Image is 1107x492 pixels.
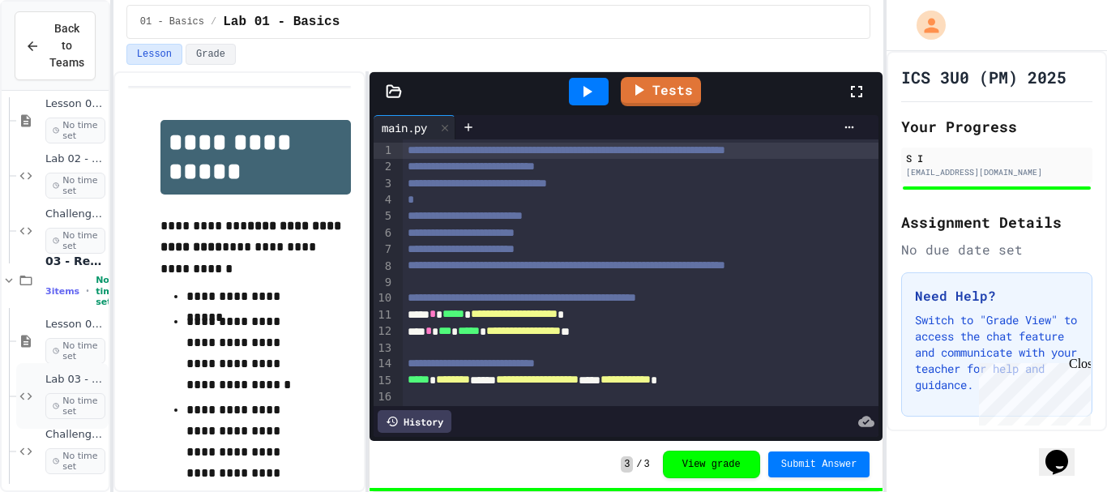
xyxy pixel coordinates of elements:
div: 15 [374,373,394,389]
span: / [636,458,642,471]
h1: ICS 3U0 (PM) 2025 [901,66,1066,88]
div: main.py [374,119,435,136]
div: 4 [374,192,394,208]
div: Chat with us now!Close [6,6,112,103]
span: 3 items [45,286,79,297]
span: Lab 01 - Basics [223,12,340,32]
span: No time set [45,448,105,474]
span: Challenges 02 - Conditionals [45,207,105,221]
button: Submit Answer [768,451,870,477]
div: 11 [374,307,394,323]
h3: Need Help? [915,286,1079,306]
span: No time set [45,118,105,143]
button: Back to Teams [15,11,96,80]
div: 8 [374,259,394,275]
div: 12 [374,323,394,340]
span: / [211,15,216,28]
div: History [378,410,451,433]
div: main.py [374,115,455,139]
div: 9 [374,275,394,291]
iframe: chat widget [1039,427,1091,476]
span: • [86,285,89,297]
span: No time set [45,393,105,419]
span: No time set [45,228,105,254]
div: S I [906,151,1088,165]
div: 10 [374,290,394,306]
div: 1 [374,143,394,159]
span: Back to Teams [49,20,84,71]
div: 5 [374,208,394,225]
span: No time set [96,275,118,307]
div: 13 [374,340,394,357]
span: Challenges 03 - Repetition [45,428,105,442]
a: Tests [621,77,701,106]
span: 3 [621,456,633,473]
div: 16 [374,389,394,405]
div: My Account [900,6,950,44]
span: 3 [644,458,650,471]
p: Switch to "Grade View" to access the chat feature and communicate with your teacher for help and ... [915,312,1079,393]
button: View grade [663,451,760,478]
h2: Assignment Details [901,211,1092,233]
div: 17 [374,404,394,421]
div: 2 [374,159,394,175]
span: Lab 03 - Repetition [45,373,105,387]
iframe: chat widget [972,357,1091,426]
span: 03 - Repetition (while and for) [45,254,105,268]
div: 7 [374,242,394,258]
button: Grade [186,44,236,65]
span: No time set [45,338,105,364]
div: No due date set [901,240,1092,259]
div: 3 [374,176,394,192]
span: 01 - Basics [140,15,204,28]
button: Lesson [126,44,182,65]
span: Lesson 02 - Conditional Statements (if) [45,97,105,111]
span: Submit Answer [781,458,857,471]
span: No time set [45,173,105,199]
span: Lesson 03 - Repetition [45,318,105,332]
div: [EMAIL_ADDRESS][DOMAIN_NAME] [906,166,1088,178]
div: 14 [374,356,394,372]
h2: Your Progress [901,115,1092,138]
div: 6 [374,225,394,242]
span: Lab 02 - Conditionals [45,152,105,166]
